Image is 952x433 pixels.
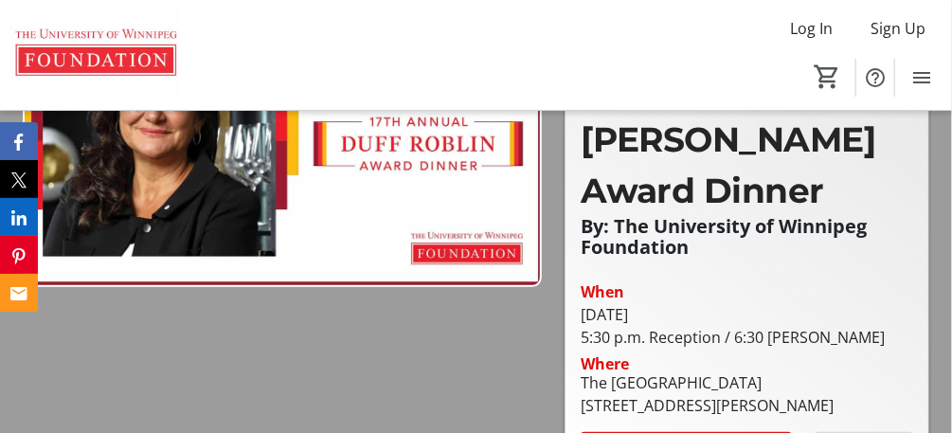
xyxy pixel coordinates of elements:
div: Where [581,356,629,371]
p: By: The University of Winnipeg Foundation [581,216,913,258]
button: Log In [775,13,848,44]
span: Log In [790,17,833,40]
div: [DATE] 5:30 p.m. Reception / 6:30 [PERSON_NAME] [581,303,913,349]
button: Cart [810,60,844,94]
div: [STREET_ADDRESS][PERSON_NAME] [581,394,834,417]
div: The [GEOGRAPHIC_DATA] [581,371,834,394]
button: Sign Up [855,13,941,44]
span: Sign Up [871,17,925,40]
img: The U of W Foundation's Logo [11,8,180,102]
button: Help [856,59,894,97]
button: Menu [903,59,941,97]
div: When [581,280,624,303]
